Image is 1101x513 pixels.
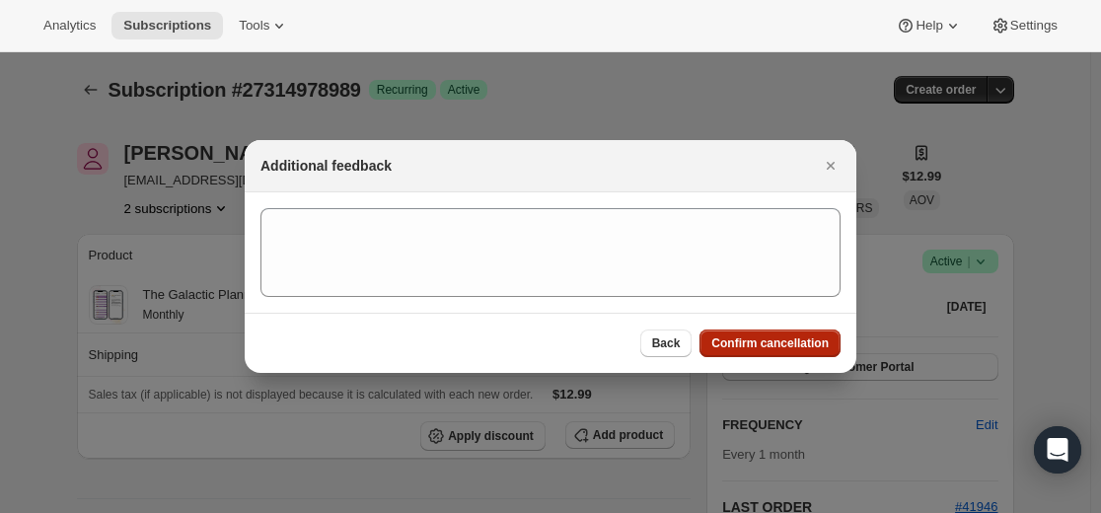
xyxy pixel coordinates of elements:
[711,335,829,351] span: Confirm cancellation
[699,330,841,357] button: Confirm cancellation
[43,18,96,34] span: Analytics
[652,335,681,351] span: Back
[1034,426,1081,474] div: Open Intercom Messenger
[227,12,301,39] button: Tools
[111,12,223,39] button: Subscriptions
[32,12,108,39] button: Analytics
[123,18,211,34] span: Subscriptions
[1010,18,1058,34] span: Settings
[640,330,693,357] button: Back
[884,12,974,39] button: Help
[916,18,942,34] span: Help
[239,18,269,34] span: Tools
[260,156,392,176] h2: Additional feedback
[979,12,1069,39] button: Settings
[817,152,844,180] button: Close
